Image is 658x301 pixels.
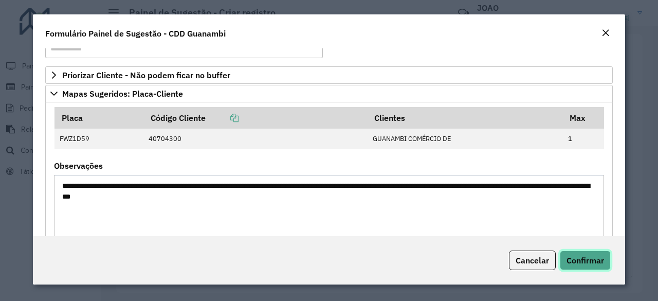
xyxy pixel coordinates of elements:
[54,129,143,149] td: FWZ1D59
[54,160,103,172] label: Observações
[62,71,230,79] span: Priorizar Cliente - Não podem ficar no buffer
[143,129,368,149] td: 40704300
[566,255,604,265] span: Confirmar
[516,255,549,265] span: Cancelar
[45,66,613,84] a: Priorizar Cliente - Não podem ficar no buffer
[563,107,604,129] th: Max
[206,113,239,123] a: Copiar
[62,90,183,98] span: Mapas Sugeridos: Placa-Cliente
[368,129,563,149] td: GUANAMBI COMÉRCIO DE
[368,107,563,129] th: Clientes
[509,251,556,270] button: Cancelar
[45,27,226,40] h4: Formulário Painel de Sugestão - CDD Guanambi
[563,129,604,149] td: 1
[560,251,611,270] button: Confirmar
[143,107,368,129] th: Código Cliente
[54,107,143,129] th: Placa
[601,29,610,37] em: Fechar
[598,27,613,40] button: Close
[45,102,613,275] div: Mapas Sugeridos: Placa-Cliente
[45,85,613,102] a: Mapas Sugeridos: Placa-Cliente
